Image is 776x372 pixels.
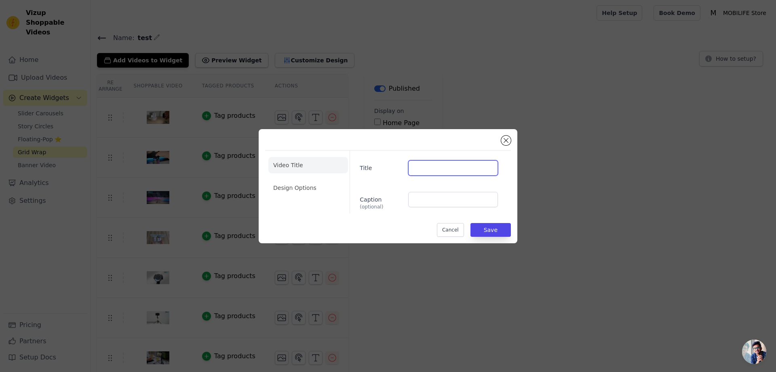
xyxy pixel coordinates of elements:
[360,204,401,210] span: (optional)
[501,136,511,145] button: Close modal
[360,161,401,172] label: Title
[268,180,348,196] li: Design Options
[742,340,766,364] a: 开放式聊天
[360,192,401,210] label: Caption
[268,157,348,173] li: Video Title
[470,223,511,237] button: Save
[437,223,464,237] button: Cancel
